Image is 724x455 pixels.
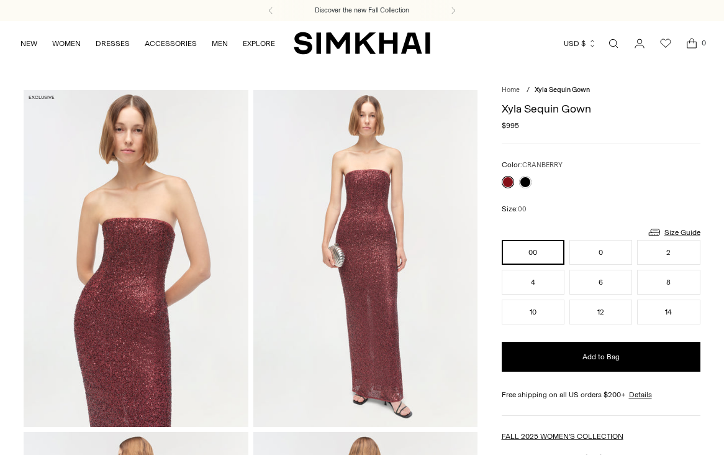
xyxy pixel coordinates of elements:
[294,31,430,55] a: SIMKHAI
[212,30,228,57] a: MEN
[502,120,519,131] span: $995
[52,30,81,57] a: WOMEN
[243,30,275,57] a: EXPLORE
[502,159,563,171] label: Color:
[569,300,632,324] button: 12
[601,31,626,56] a: Open search modal
[145,30,197,57] a: ACCESSORIES
[502,432,623,441] a: FALL 2025 WOMEN'S COLLECTION
[20,30,37,57] a: NEW
[502,270,564,295] button: 4
[637,240,700,265] button: 2
[96,30,130,57] a: DRESSES
[679,31,704,56] a: Open cart modal
[518,205,527,213] span: 00
[647,224,700,240] a: Size Guide
[502,86,520,94] a: Home
[24,90,248,427] img: Xyla Sequin Gown
[253,90,477,427] img: Xyla Sequin Gown
[502,240,564,265] button: 00
[522,161,563,169] span: CRANBERRY
[502,203,527,215] label: Size:
[582,352,620,362] span: Add to Bag
[637,270,700,295] button: 8
[315,6,409,16] a: Discover the new Fall Collection
[502,389,700,400] div: Free shipping on all US orders $200+
[629,389,652,400] a: Details
[527,85,530,96] div: /
[569,240,632,265] button: 0
[637,300,700,324] button: 14
[569,270,632,295] button: 6
[502,103,700,114] h1: Xyla Sequin Gown
[627,31,652,56] a: Go to the account page
[502,300,564,324] button: 10
[502,85,700,96] nav: breadcrumbs
[564,30,597,57] button: USD $
[535,86,590,94] span: Xyla Sequin Gown
[502,342,700,372] button: Add to Bag
[698,37,709,48] span: 0
[653,31,678,56] a: Wishlist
